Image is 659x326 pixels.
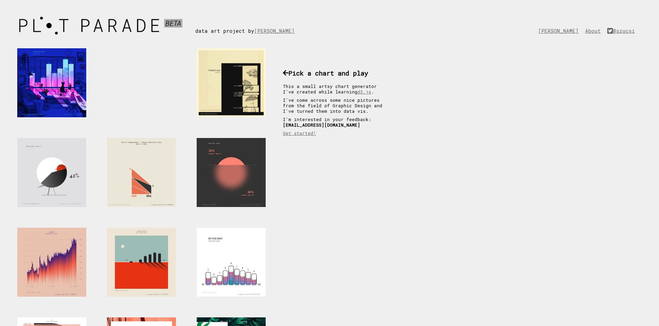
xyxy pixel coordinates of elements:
[283,130,316,136] a: Get started!
[357,89,371,95] a: d3.js
[254,28,298,34] a: [PERSON_NAME]
[195,14,305,34] div: data art project by
[585,28,604,34] a: About
[538,28,582,34] a: [PERSON_NAME]
[283,117,390,128] p: I'm interested in your feedback:
[283,97,390,114] p: I've come across some nice pictures from the field of Graphic Design and I've turned them into da...
[283,83,390,95] p: This a small artsy chart generator I've created while learning .
[283,69,390,77] h3: Pick a chart and play
[607,28,638,34] a: @szucsi
[283,122,360,128] b: [EMAIL_ADDRESS][DOMAIN_NAME]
